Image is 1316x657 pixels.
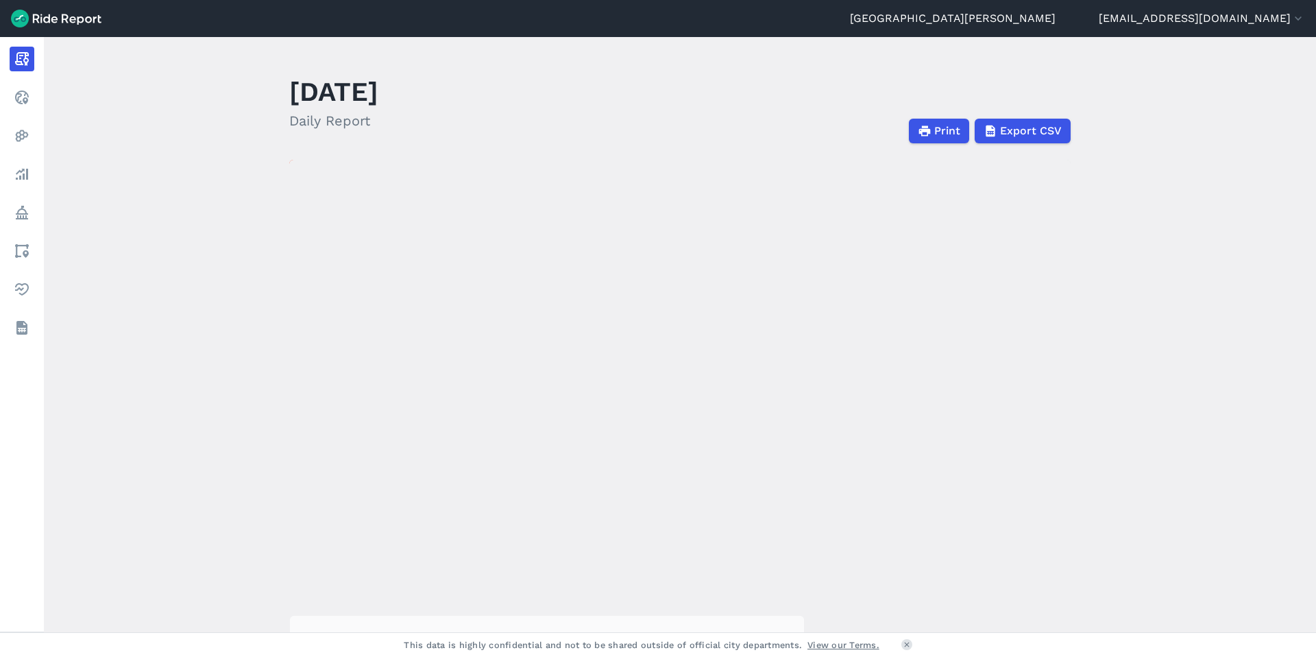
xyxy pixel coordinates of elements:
a: Datasets [10,315,34,340]
h2: Daily Report [289,110,378,131]
span: Print [934,123,960,139]
a: Report [10,47,34,71]
h1: [DATE] [289,73,378,110]
a: Areas [10,239,34,263]
img: Ride Report [11,10,101,27]
a: Realtime [10,85,34,110]
a: [GEOGRAPHIC_DATA][PERSON_NAME] [850,10,1056,27]
a: Analyze [10,162,34,187]
span: Export CSV [1000,123,1062,139]
button: Export CSV [975,119,1071,143]
a: Policy [10,200,34,225]
a: View our Terms. [807,638,879,652]
a: Heatmaps [10,123,34,148]
a: Health [10,277,34,302]
button: [EMAIL_ADDRESS][DOMAIN_NAME] [1099,10,1305,27]
button: Print [909,119,969,143]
